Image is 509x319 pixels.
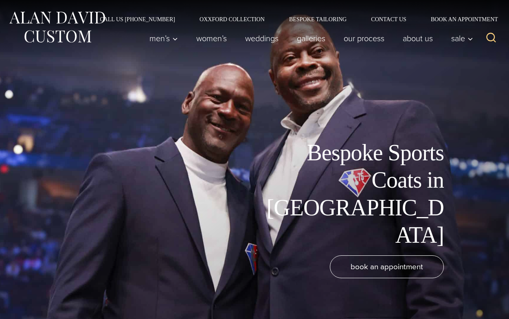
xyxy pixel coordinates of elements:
a: Our Process [335,30,394,47]
span: book an appointment [351,261,423,272]
a: Galleries [288,30,335,47]
img: Alan David Custom [8,9,106,45]
a: book an appointment [330,255,444,278]
nav: Secondary Navigation [88,16,501,22]
a: Bespoke Tailoring [277,16,359,22]
a: Call Us [PHONE_NUMBER] [88,16,187,22]
h1: Bespoke Sports Coats in [GEOGRAPHIC_DATA] [261,139,444,249]
nav: Primary Navigation [140,30,478,47]
button: View Search Form [481,29,501,48]
a: Book an Appointment [419,16,501,22]
a: Women’s [187,30,236,47]
iframe: Opens a widget where you can chat to one of our agents [457,295,501,315]
span: Sale [451,34,473,42]
a: Contact Us [359,16,419,22]
a: About Us [394,30,442,47]
a: Oxxford Collection [187,16,277,22]
span: Men’s [149,34,178,42]
a: weddings [236,30,288,47]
